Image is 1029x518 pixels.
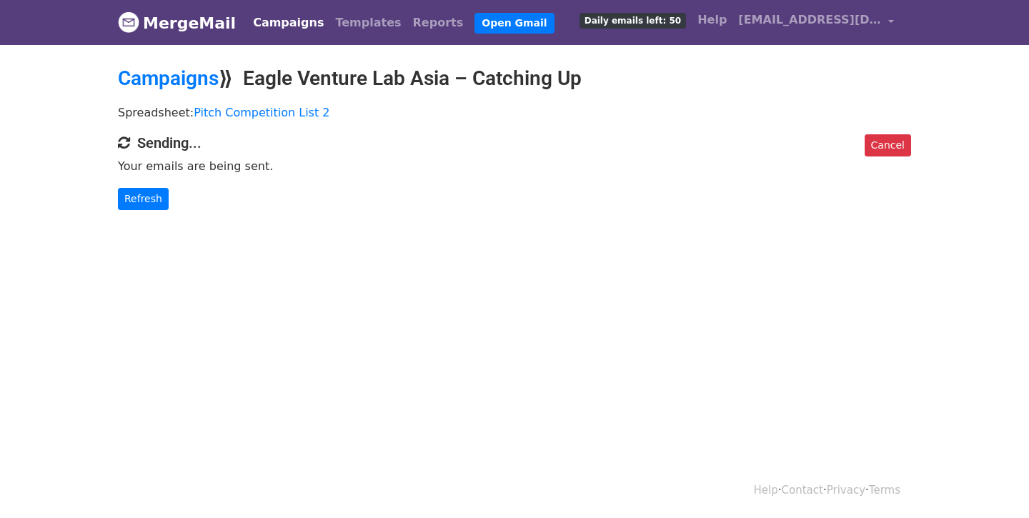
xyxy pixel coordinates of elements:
a: Contact [782,484,823,497]
a: Campaigns [118,66,219,90]
a: Open Gmail [474,13,554,34]
span: [EMAIL_ADDRESS][DOMAIN_NAME] [738,11,881,29]
h4: Sending... [118,134,911,151]
img: MergeMail logo [118,11,139,33]
h2: ⟫ Eagle Venture Lab Asia – Catching Up [118,66,911,91]
a: Pitch Competition List 2 [194,106,329,119]
a: Daily emails left: 50 [574,6,692,34]
p: Your emails are being sent. [118,159,911,174]
a: Terms [869,484,900,497]
a: Help [692,6,732,34]
a: Campaigns [247,9,329,37]
a: MergeMail [118,8,236,38]
a: Templates [329,9,407,37]
a: Cancel [865,134,911,156]
a: Help [754,484,778,497]
a: Refresh [118,188,169,210]
a: Reports [407,9,469,37]
span: Daily emails left: 50 [580,13,686,29]
p: Spreadsheet: [118,105,911,120]
a: [EMAIL_ADDRESS][DOMAIN_NAME] [732,6,900,39]
a: Privacy [827,484,865,497]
